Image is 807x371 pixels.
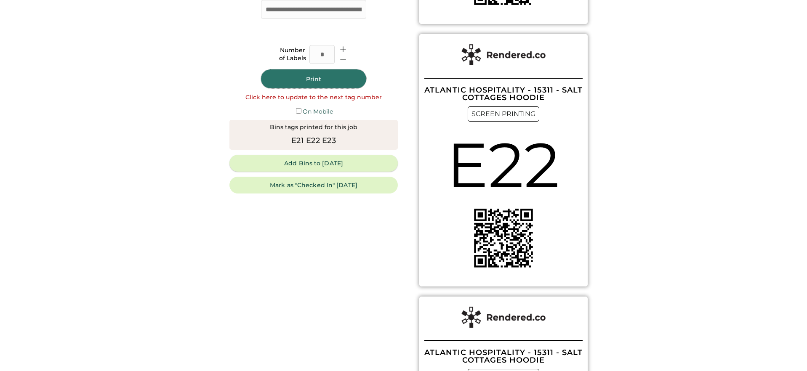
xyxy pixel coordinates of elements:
div: E21 E22 E23 [291,135,336,146]
div: Number of Labels [279,46,306,63]
img: Rendered%20Label%20Logo%402x.png [461,44,546,65]
div: Bins tags printed for this job [270,123,357,132]
button: Mark as "Checked In" [DATE] [229,177,398,193]
img: Rendered%20Label%20Logo%402x.png [461,307,546,328]
div: ATLANTIC HOSPITALITY - 15311 - SALT COTTAGES HOODIE [424,349,583,364]
label: On Mobile [303,108,333,115]
button: Add Bins to [DATE] [229,155,398,172]
div: ATLANTIC HOSPITALITY - 15311 - SALT COTTAGES HOODIE [424,86,583,101]
div: E22 [447,122,560,209]
button: Print [261,69,366,88]
div: Click here to update to the next tag number [245,93,382,102]
div: SCREEN PRINTING [468,106,539,122]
